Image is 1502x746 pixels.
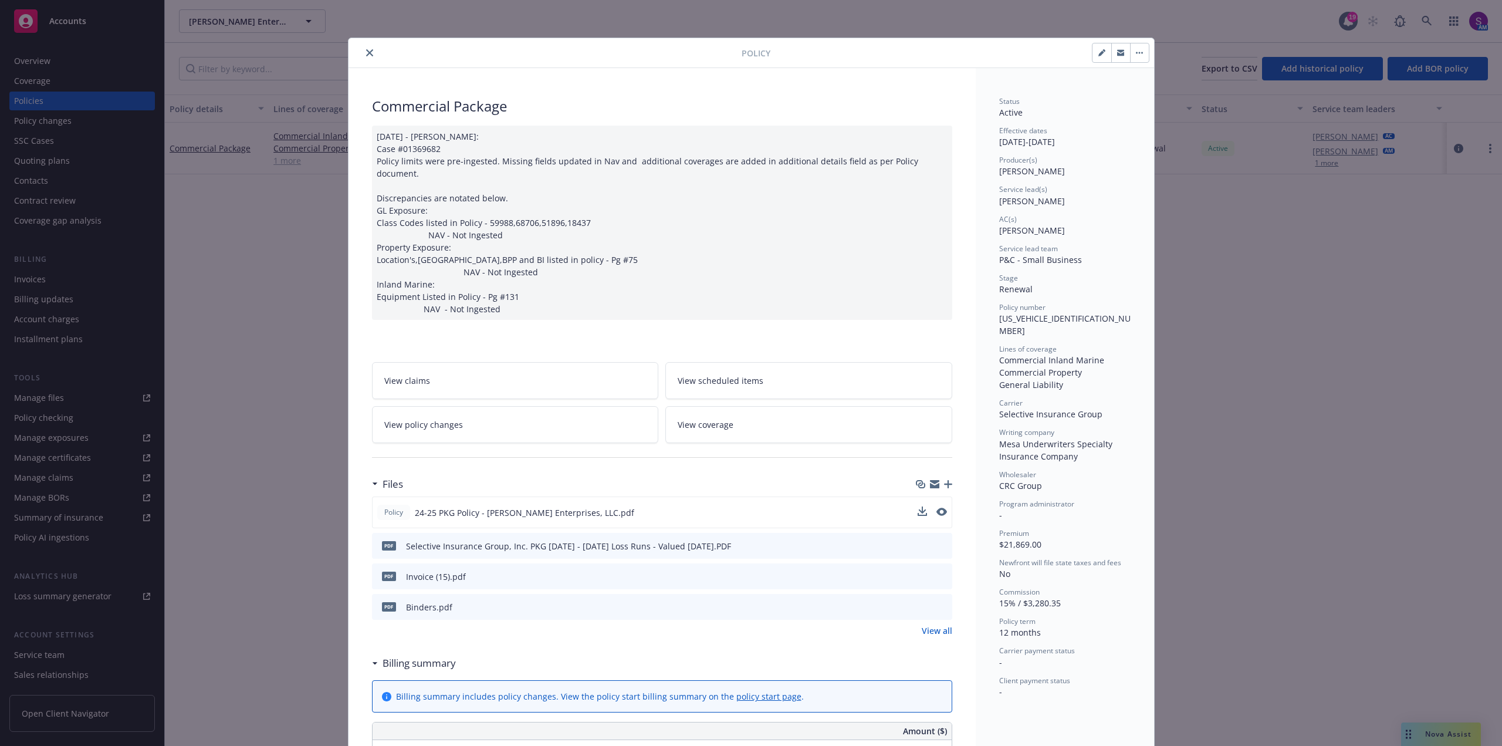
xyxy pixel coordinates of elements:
[999,627,1041,638] span: 12 months
[999,379,1131,391] div: General Liability
[384,374,430,387] span: View claims
[999,587,1040,597] span: Commission
[999,558,1121,568] span: Newfront will file state taxes and fees
[999,283,1033,295] span: Renewal
[406,571,466,583] div: Invoice (15).pdf
[999,509,1002,521] span: -
[383,656,456,671] h3: Billing summary
[999,499,1074,509] span: Program administrator
[382,541,396,550] span: PDF
[372,126,952,320] div: [DATE] - [PERSON_NAME]: Case #01369682 Policy limits were pre-ingested. Missing fields updated in...
[918,507,927,519] button: download file
[999,244,1058,254] span: Service lead team
[937,540,948,552] button: preview file
[999,480,1042,491] span: CRC Group
[999,568,1010,579] span: No
[999,344,1057,354] span: Lines of coverage
[999,470,1036,480] span: Wholesaler
[999,273,1018,283] span: Stage
[999,107,1023,118] span: Active
[999,398,1023,408] span: Carrier
[372,96,952,116] div: Commercial Package
[999,214,1017,224] span: AC(s)
[665,362,952,399] a: View scheduled items
[382,602,396,611] span: pdf
[922,625,952,637] a: View all
[999,657,1002,668] span: -
[372,362,659,399] a: View claims
[372,406,659,443] a: View policy changes
[999,409,1102,420] span: Selective Insurance Group
[382,572,396,580] span: pdf
[736,691,801,702] a: policy start page
[918,601,928,613] button: download file
[999,155,1037,165] span: Producer(s)
[999,225,1065,236] span: [PERSON_NAME]
[999,96,1020,106] span: Status
[936,508,947,516] button: preview file
[936,507,947,519] button: preview file
[742,47,770,59] span: Policy
[999,598,1061,609] span: 15% / $3,280.35
[999,366,1131,379] div: Commercial Property
[363,46,377,60] button: close
[678,418,733,431] span: View coverage
[999,686,1002,697] span: -
[999,539,1041,550] span: $21,869.00
[396,690,804,703] div: Billing summary includes policy changes. View the policy start billing summary on the .
[372,477,403,492] div: Files
[999,195,1065,207] span: [PERSON_NAME]
[937,601,948,613] button: preview file
[918,507,927,516] button: download file
[999,126,1131,148] div: [DATE] - [DATE]
[406,540,731,552] div: Selective Insurance Group, Inc. PKG [DATE] - [DATE] Loss Runs - Valued [DATE].PDF
[937,571,948,583] button: preview file
[383,477,403,492] h3: Files
[678,374,763,387] span: View scheduled items
[999,646,1075,656] span: Carrier payment status
[999,254,1082,265] span: P&C - Small Business
[999,528,1029,538] span: Premium
[384,418,463,431] span: View policy changes
[372,656,456,671] div: Billing summary
[918,571,928,583] button: download file
[999,616,1036,626] span: Policy term
[999,438,1115,462] span: Mesa Underwriters Specialty Insurance Company
[665,406,952,443] a: View coverage
[999,184,1047,194] span: Service lead(s)
[999,427,1054,437] span: Writing company
[415,507,634,519] span: 24-25 PKG Policy - [PERSON_NAME] Enterprises, LLC.pdf
[406,601,452,613] div: Binders.pdf
[999,166,1065,177] span: [PERSON_NAME]
[918,540,928,552] button: download file
[382,507,405,518] span: Policy
[903,725,947,737] span: Amount ($)
[999,126,1047,136] span: Effective dates
[999,302,1046,312] span: Policy number
[999,676,1070,686] span: Client payment status
[999,313,1131,336] span: [US_VEHICLE_IDENTIFICATION_NUMBER]
[999,354,1131,366] div: Commercial Inland Marine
